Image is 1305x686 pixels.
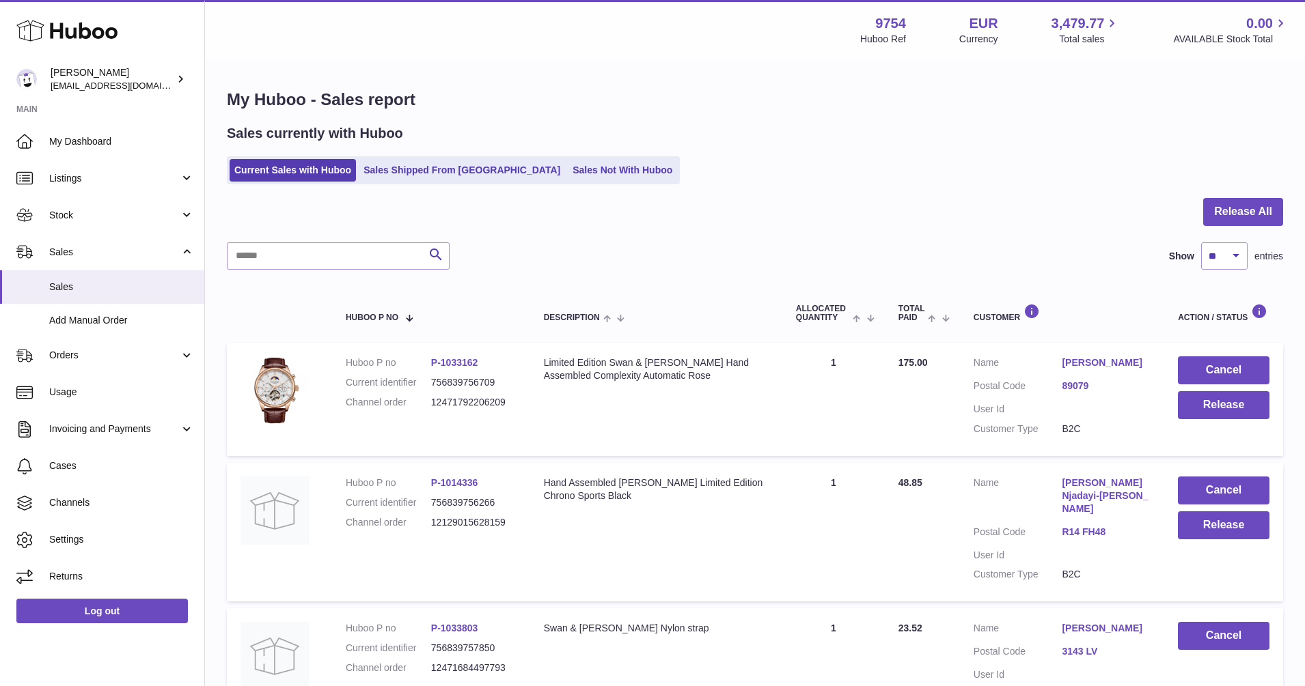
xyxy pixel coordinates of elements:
dt: Huboo P no [346,356,431,369]
span: 48.85 [898,477,922,488]
strong: 9754 [875,14,906,33]
div: Limited Edition Swan & [PERSON_NAME] Hand Assembled Complexity Automatic Rose [544,356,769,382]
strong: EUR [969,14,998,33]
dt: User Id [974,668,1062,681]
dd: 12471792206209 [431,396,517,409]
h1: My Huboo - Sales report [227,89,1283,111]
a: 3143 LV [1062,645,1151,658]
span: Description [544,313,600,322]
img: no-photo.jpg [241,476,309,545]
button: Release [1178,391,1269,419]
a: 3,479.77 Total sales [1052,14,1121,46]
dt: Name [974,476,1062,519]
span: 0.00 [1246,14,1273,33]
span: Add Manual Order [49,314,194,327]
td: 1 [782,343,885,456]
dt: Current identifier [346,376,431,389]
button: Cancel [1178,622,1269,650]
dt: Current identifier [346,642,431,655]
dd: 756839756266 [431,496,517,509]
a: [PERSON_NAME] [1062,622,1151,635]
span: Stock [49,209,180,222]
a: P-1033162 [431,357,478,368]
button: Cancel [1178,356,1269,384]
dd: 12471684497793 [431,661,517,674]
button: Cancel [1178,476,1269,504]
dd: 756839756709 [431,376,517,389]
span: Cases [49,459,194,472]
dt: Customer Type [974,423,1062,435]
div: Customer [974,304,1151,322]
div: Swan & [PERSON_NAME] Nylon strap [544,622,769,635]
span: Huboo P no [346,313,398,322]
span: Orders [49,349,180,362]
div: Action / Status [1178,304,1269,322]
dt: User Id [974,549,1062,562]
span: Sales [49,281,194,294]
span: AVAILABLE Stock Total [1173,33,1289,46]
a: Sales Shipped From [GEOGRAPHIC_DATA] [359,159,565,182]
span: Returns [49,570,194,583]
dt: Channel order [346,661,431,674]
span: entries [1254,250,1283,263]
button: Release All [1203,198,1283,226]
a: 89079 [1062,380,1151,392]
span: My Dashboard [49,135,194,148]
span: Total sales [1059,33,1120,46]
span: Listings [49,172,180,185]
a: Log out [16,599,188,623]
h2: Sales currently with Huboo [227,124,403,143]
div: Hand Assembled [PERSON_NAME] Limited Edition Chrono Sports Black [544,476,769,502]
span: [EMAIL_ADDRESS][DOMAIN_NAME] [51,80,201,91]
dt: Postal Code [974,645,1062,661]
a: Current Sales with Huboo [230,159,356,182]
button: Release [1178,511,1269,539]
a: [PERSON_NAME] [1062,356,1151,369]
dt: Current identifier [346,496,431,509]
span: Invoicing and Payments [49,423,180,435]
div: Huboo Ref [860,33,906,46]
td: 1 [782,463,885,601]
span: Settings [49,533,194,546]
a: Sales Not With Huboo [568,159,677,182]
span: 175.00 [898,357,928,368]
img: info@fieldsluxury.london [16,69,37,89]
dd: B2C [1062,423,1151,435]
a: 0.00 AVAILABLE Stock Total [1173,14,1289,46]
a: P-1014336 [431,477,478,488]
dt: Huboo P no [346,622,431,635]
dt: Channel order [346,396,431,409]
dt: Name [974,356,1062,373]
img: 97541756811602.jpg [241,356,309,425]
dt: Customer Type [974,568,1062,581]
dt: Channel order [346,516,431,529]
span: Sales [49,246,180,259]
dt: Name [974,622,1062,638]
span: 3,479.77 [1052,14,1105,33]
span: 23.52 [898,623,922,633]
dd: 12129015628159 [431,516,517,529]
dd: 756839757850 [431,642,517,655]
a: P-1033803 [431,623,478,633]
span: Total paid [898,304,925,322]
a: R14 FH48 [1062,526,1151,539]
span: ALLOCATED Quantity [796,304,850,322]
dt: Postal Code [974,380,1062,396]
span: Usage [49,386,194,399]
label: Show [1169,250,1194,263]
dd: B2C [1062,568,1151,581]
div: Currency [959,33,998,46]
dt: Huboo P no [346,476,431,489]
a: [PERSON_NAME] Njadayi-[PERSON_NAME] [1062,476,1151,515]
span: Channels [49,496,194,509]
div: [PERSON_NAME] [51,66,174,92]
dt: User Id [974,403,1062,416]
dt: Postal Code [974,526,1062,542]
